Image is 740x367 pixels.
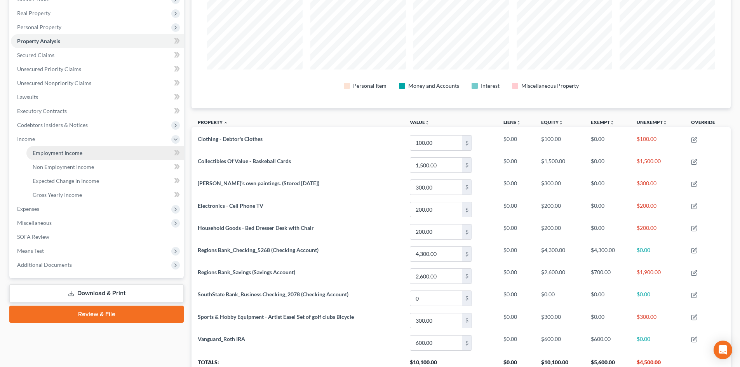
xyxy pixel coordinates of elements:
[630,221,685,243] td: $200.00
[630,287,685,310] td: $0.00
[17,233,49,240] span: SOFA Review
[497,154,535,176] td: $0.00
[630,154,685,176] td: $1,500.00
[410,202,462,217] input: 0.00
[198,136,263,142] span: Clothing - Debtor's Clothes
[630,265,685,287] td: $1,900.00
[535,310,585,332] td: $300.00
[9,306,184,323] a: Review & File
[425,120,430,125] i: unfold_more
[685,115,731,132] th: Override
[630,176,685,198] td: $300.00
[11,76,184,90] a: Unsecured Nonpriority Claims
[663,120,667,125] i: unfold_more
[17,108,67,114] span: Executory Contracts
[462,291,472,306] div: $
[497,198,535,221] td: $0.00
[462,313,472,328] div: $
[462,158,472,172] div: $
[198,336,245,342] span: Vanguard_Roth IRA
[408,82,459,90] div: Money and Accounts
[497,265,535,287] td: $0.00
[26,174,184,188] a: Expected Change in Income
[497,310,535,332] td: $0.00
[11,48,184,62] a: Secured Claims
[11,230,184,244] a: SOFA Review
[198,180,319,186] span: [PERSON_NAME]'s own paintings. (Stored [DATE])
[17,205,39,212] span: Expenses
[630,132,685,154] td: $100.00
[33,163,94,170] span: Non Employment Income
[410,180,462,195] input: 0.00
[410,269,462,284] input: 0.00
[585,310,630,332] td: $0.00
[26,188,184,202] a: Gross Yearly Income
[462,224,472,239] div: $
[198,224,314,231] span: Household Goods - Bed Dresser Desk with Chair
[198,269,295,275] span: Regions Bank_Savings (Savings Account)
[26,160,184,174] a: Non Employment Income
[462,336,472,350] div: $
[630,243,685,265] td: $0.00
[497,132,535,154] td: $0.00
[585,221,630,243] td: $0.00
[462,247,472,261] div: $
[503,119,521,125] a: Liensunfold_more
[17,247,44,254] span: Means Test
[410,291,462,306] input: 0.00
[462,180,472,195] div: $
[535,132,585,154] td: $100.00
[497,176,535,198] td: $0.00
[630,310,685,332] td: $300.00
[585,265,630,287] td: $700.00
[497,221,535,243] td: $0.00
[585,132,630,154] td: $0.00
[585,176,630,198] td: $0.00
[17,80,91,86] span: Unsecured Nonpriority Claims
[481,82,500,90] div: Interest
[17,52,54,58] span: Secured Claims
[630,332,685,354] td: $0.00
[11,104,184,118] a: Executory Contracts
[198,291,348,297] span: SouthState Bank_Business Checking_2078 (Checking Account)
[17,24,61,30] span: Personal Property
[353,82,387,90] div: Personal Item
[462,269,472,284] div: $
[585,332,630,354] td: $600.00
[198,247,319,253] span: Regions Bank_Checking_5268 (Checking Account)
[497,287,535,310] td: $0.00
[535,154,585,176] td: $1,500.00
[198,119,228,125] a: Property expand_less
[17,10,50,16] span: Real Property
[410,158,462,172] input: 0.00
[223,120,228,125] i: expand_less
[410,119,430,125] a: Valueunfold_more
[585,154,630,176] td: $0.00
[198,313,354,320] span: Sports & Hobby Equipment - Artist Easel Set of golf clubs Bicycle
[591,119,615,125] a: Exemptunfold_more
[535,221,585,243] td: $200.00
[198,202,263,209] span: Electronics - Cell Phone TV
[17,261,72,268] span: Additional Documents
[462,136,472,150] div: $
[535,243,585,265] td: $4,300.00
[11,90,184,104] a: Lawsuits
[535,332,585,354] td: $600.00
[585,243,630,265] td: $4,300.00
[33,191,82,198] span: Gross Yearly Income
[714,341,732,359] div: Open Intercom Messenger
[535,287,585,310] td: $0.00
[535,265,585,287] td: $2,600.00
[33,150,82,156] span: Employment Income
[26,146,184,160] a: Employment Income
[497,243,535,265] td: $0.00
[17,136,35,142] span: Income
[17,66,81,72] span: Unsecured Priority Claims
[630,198,685,221] td: $200.00
[541,119,563,125] a: Equityunfold_more
[410,313,462,328] input: 0.00
[462,202,472,217] div: $
[17,94,38,100] span: Lawsuits
[17,219,52,226] span: Miscellaneous
[11,62,184,76] a: Unsecured Priority Claims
